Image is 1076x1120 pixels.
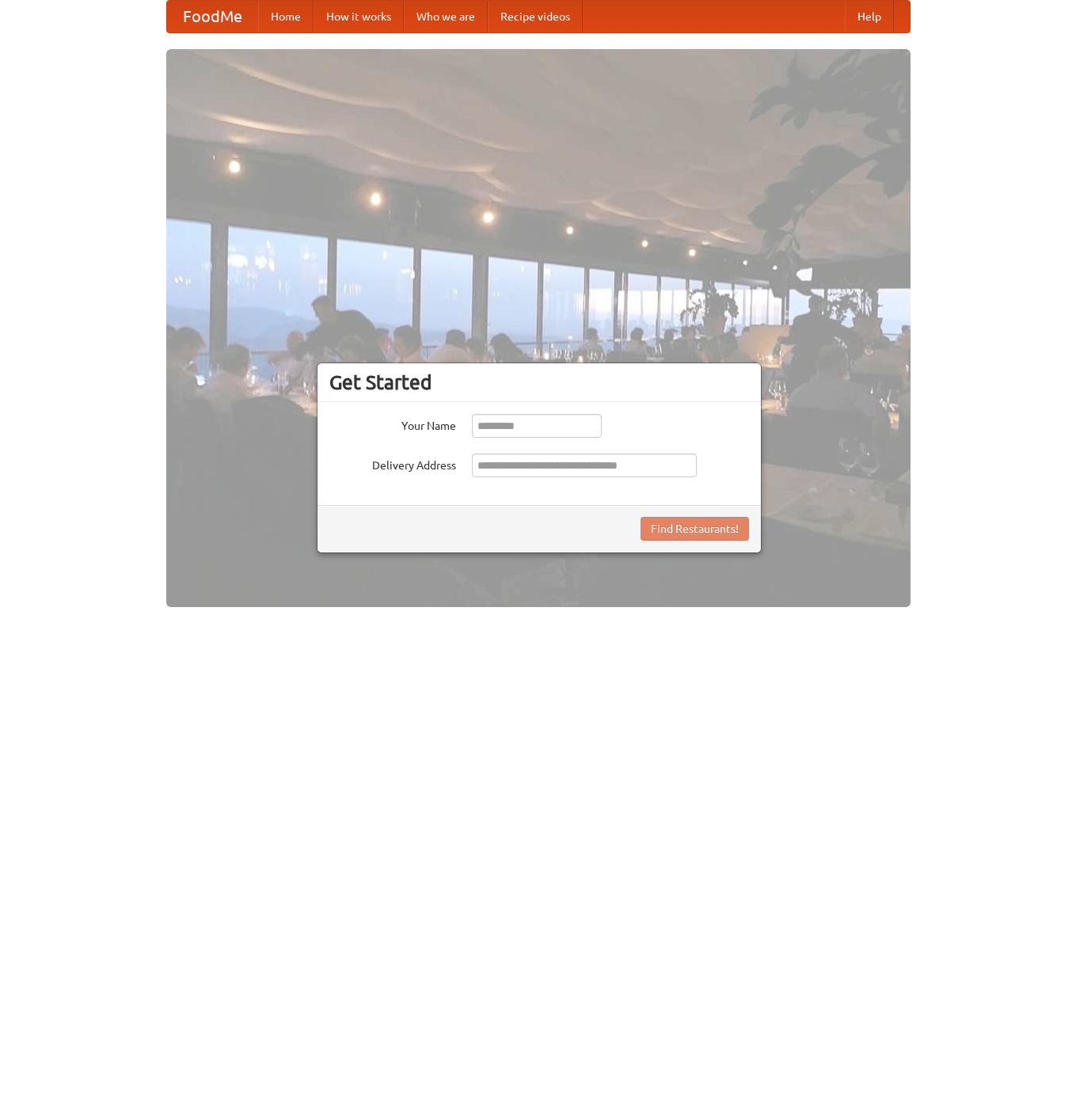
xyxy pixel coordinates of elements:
[845,1,894,32] a: Help
[314,1,404,32] a: How it works
[329,370,749,394] h3: Get Started
[329,414,456,434] label: Your Name
[258,1,314,32] a: Home
[641,517,749,541] button: Find Restaurants!
[329,454,456,473] label: Delivery Address
[488,1,583,32] a: Recipe videos
[167,1,258,32] a: FoodMe
[404,1,488,32] a: Who we are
